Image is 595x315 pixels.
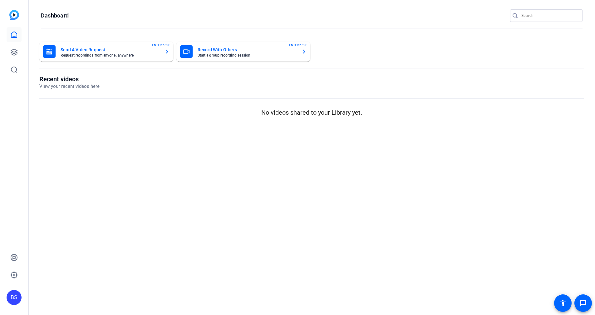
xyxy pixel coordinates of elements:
p: No videos shared to your Library yet. [39,108,584,117]
h1: Recent videos [39,75,100,83]
button: Record With OthersStart a group recording sessionENTERPRISE [176,42,310,62]
h1: Dashboard [41,12,69,19]
div: BS [7,290,22,305]
img: blue-gradient.svg [9,10,19,20]
span: ENTERPRISE [289,43,307,47]
mat-icon: message [579,299,587,307]
mat-card-title: Record With Others [198,46,297,53]
mat-icon: accessibility [559,299,567,307]
mat-card-subtitle: Start a group recording session [198,53,297,57]
span: ENTERPRISE [152,43,170,47]
p: View your recent videos here [39,83,100,90]
button: Send A Video RequestRequest recordings from anyone, anywhereENTERPRISE [39,42,173,62]
mat-card-title: Send A Video Request [61,46,160,53]
input: Search [521,12,578,19]
mat-card-subtitle: Request recordings from anyone, anywhere [61,53,160,57]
